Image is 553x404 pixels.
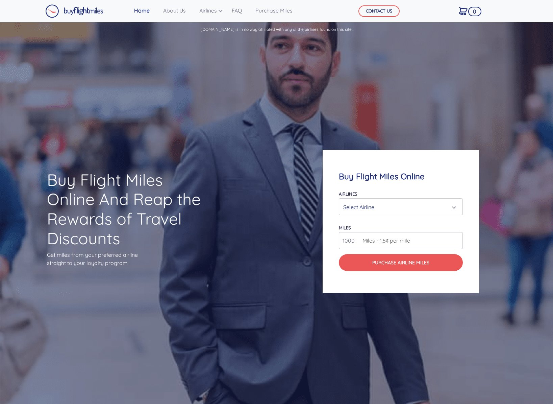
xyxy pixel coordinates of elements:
a: Airlines [197,4,221,17]
h1: Buy Flight Miles Online And Reap the Rewards of Travel Discounts [47,170,202,248]
a: Home [131,4,152,17]
img: Cart [459,7,468,15]
a: 0 [456,4,470,18]
button: CONTACT US [358,5,400,17]
label: miles [339,225,351,230]
label: Airlines [339,191,357,197]
div: Select Airline [343,201,454,214]
a: About Us [160,4,188,17]
a: Purchase Miles [253,4,295,17]
button: Select Airline [339,198,463,215]
span: Miles - 1.5¢ per mile [359,237,410,245]
h4: Buy Flight Miles Online [339,172,463,181]
p: Get miles from your preferred airline straight to your loyalty program [47,251,202,267]
a: Buy Flight Miles Logo [45,3,103,20]
button: Purchase Airline Miles [339,254,463,271]
span: 0 [468,7,481,16]
img: Buy Flight Miles Logo [45,4,103,18]
a: FAQ [229,4,245,17]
